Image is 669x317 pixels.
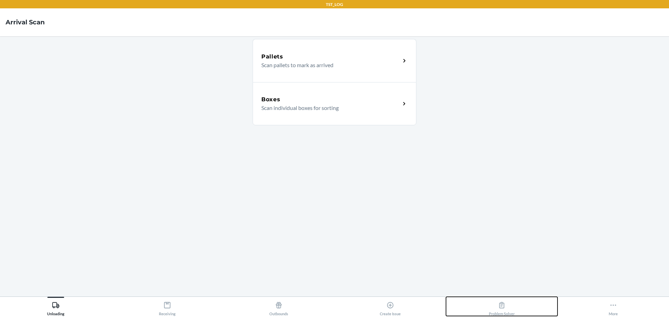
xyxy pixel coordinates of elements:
button: Create Issue [334,297,446,316]
h5: Boxes [261,95,280,104]
a: BoxesScan individual boxes for sorting [253,82,416,125]
div: Receiving [159,299,176,316]
div: Outbounds [269,299,288,316]
p: TST_LOG [326,1,343,8]
div: Problem Solver [489,299,515,316]
div: More [609,299,618,316]
a: PalletsScan pallets to mark as arrived [253,39,416,82]
div: Create Issue [380,299,401,316]
h5: Pallets [261,53,283,61]
button: Outbounds [223,297,334,316]
h4: Arrival Scan [6,18,45,27]
button: More [557,297,669,316]
button: Receiving [111,297,223,316]
p: Scan pallets to mark as arrived [261,61,395,69]
p: Scan individual boxes for sorting [261,104,395,112]
button: Problem Solver [446,297,557,316]
div: Unloading [47,299,64,316]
